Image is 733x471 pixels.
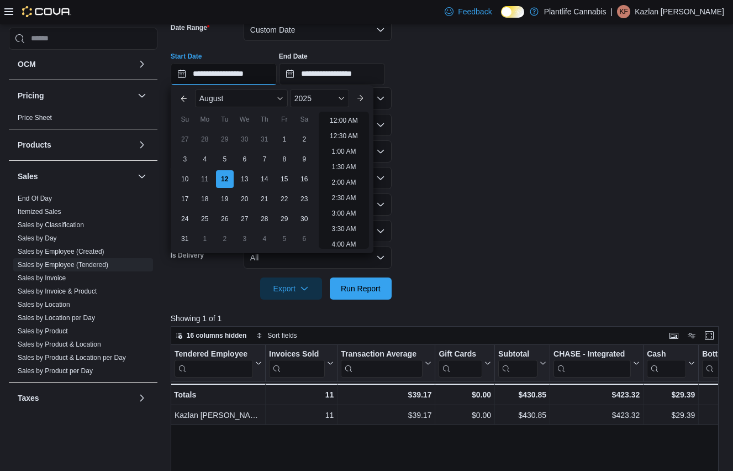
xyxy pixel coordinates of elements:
[439,409,491,422] div: $0.00
[135,170,149,183] button: Sales
[236,130,254,148] div: day-30
[18,90,44,101] h3: Pricing
[175,349,253,377] div: Tendered Employee
[498,349,546,377] button: Subtotal
[18,367,93,375] span: Sales by Product per Day
[647,349,686,359] div: Cash
[135,57,149,71] button: OCM
[703,329,716,342] button: Enter fullscreen
[236,230,254,248] div: day-3
[18,260,108,269] span: Sales by Employee (Tendered)
[296,210,313,228] div: day-30
[269,409,334,422] div: 11
[341,349,423,377] div: Transaction Average
[216,210,234,228] div: day-26
[256,210,273,228] div: day-28
[171,251,204,260] label: Is Delivery
[439,349,491,377] button: Gift Cards
[18,208,61,216] a: Itemized Sales
[18,59,133,70] button: OCM
[458,6,492,17] span: Feedback
[279,63,385,85] input: Press the down key to open a popover containing a calendar.
[341,283,381,294] span: Run Report
[544,5,607,18] p: Plantlife Cannabis
[18,327,68,335] a: Sales by Product
[216,170,234,188] div: day-12
[176,170,194,188] div: day-10
[341,409,431,422] div: $39.17
[216,130,234,148] div: day-29
[236,111,254,128] div: We
[256,111,273,128] div: Th
[279,52,308,61] label: End Date
[236,190,254,208] div: day-20
[18,207,61,216] span: Itemized Sales
[341,349,423,359] div: Transaction Average
[290,90,349,107] div: Button. Open the year selector. 2025 is currently selected.
[171,23,210,32] label: Date Range
[294,94,312,103] span: 2025
[327,207,360,220] li: 3:00 AM
[276,130,293,148] div: day-1
[18,274,66,282] a: Sales by Invoice
[9,192,157,382] div: Sales
[176,111,194,128] div: Su
[195,90,288,107] div: Button. Open the month selector. August is currently selected.
[256,190,273,208] div: day-21
[327,145,360,158] li: 1:00 AM
[619,5,627,18] span: KF
[18,287,97,296] span: Sales by Invoice & Product
[18,261,108,269] a: Sales by Employee (Tendered)
[18,234,57,243] span: Sales by Day
[319,112,369,249] ul: Time
[498,349,537,377] div: Subtotal
[171,63,277,85] input: Press the down key to enter a popover containing a calendar. Press the escape key to close the po...
[216,111,234,128] div: Tu
[260,278,322,300] button: Export
[176,150,194,168] div: day-3
[18,234,57,242] a: Sales by Day
[18,287,97,295] a: Sales by Invoice & Product
[196,111,214,128] div: Mo
[439,349,482,377] div: Gift Card Sales
[647,409,695,422] div: $29.39
[647,349,695,377] button: Cash
[256,150,273,168] div: day-7
[376,94,385,103] button: Open list of options
[553,349,640,377] button: CHASE - Integrated
[327,191,360,205] li: 2:30 AM
[18,221,84,229] span: Sales by Classification
[176,210,194,228] div: day-24
[18,247,104,256] span: Sales by Employee (Created)
[296,230,313,248] div: day-6
[171,329,251,342] button: 16 columns hidden
[269,388,334,401] div: 11
[18,171,133,182] button: Sales
[196,210,214,228] div: day-25
[440,1,496,23] a: Feedback
[327,238,360,251] li: 4:00 AM
[171,52,202,61] label: Start Date
[171,313,724,324] p: Showing 1 of 1
[351,90,369,107] button: Next month
[498,349,537,359] div: Subtotal
[176,190,194,208] div: day-17
[341,349,431,377] button: Transaction Average
[498,409,546,422] div: $430.85
[269,349,325,377] div: Invoices Sold
[18,300,70,309] span: Sales by Location
[498,388,546,401] div: $430.85
[176,130,194,148] div: day-27
[439,349,482,359] div: Gift Cards
[376,147,385,156] button: Open list of options
[236,170,254,188] div: day-13
[196,190,214,208] div: day-18
[647,349,686,377] div: Cash
[18,195,52,202] a: End Of Day
[276,111,293,128] div: Fr
[196,230,214,248] div: day-1
[22,6,71,17] img: Cova
[611,5,613,18] p: |
[176,230,194,248] div: day-31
